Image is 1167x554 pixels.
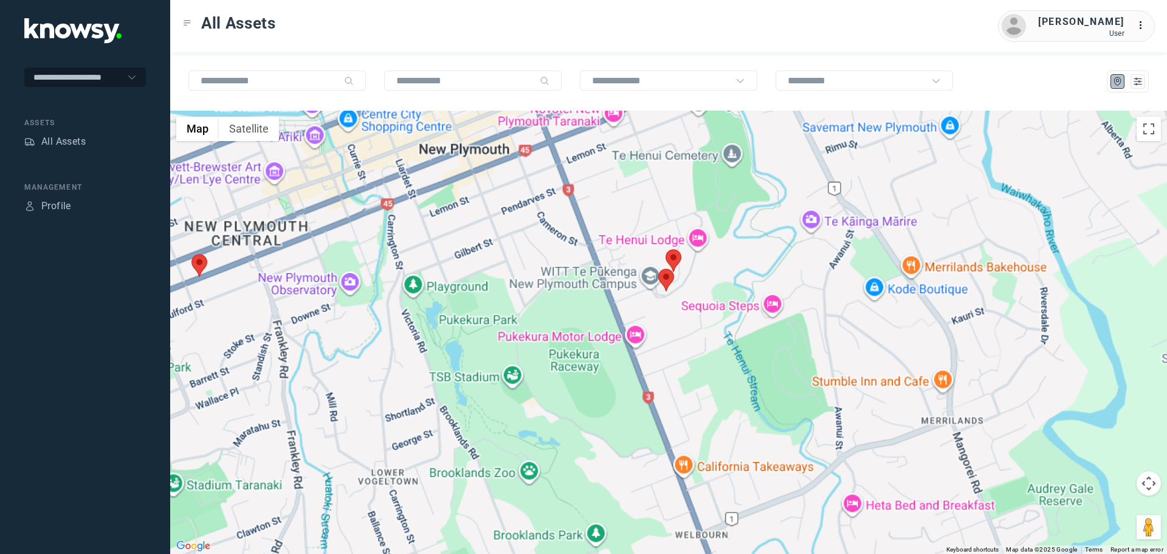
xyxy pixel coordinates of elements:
[1038,29,1124,38] div: User
[1137,18,1151,33] div: :
[1112,76,1123,87] div: Map
[24,117,146,128] div: Assets
[219,117,279,141] button: Show satellite imagery
[24,134,86,149] a: AssetsAll Assets
[41,199,71,213] div: Profile
[24,136,35,147] div: Assets
[201,12,276,34] span: All Assets
[1110,546,1163,553] a: Report a map error
[1137,471,1161,496] button: Map camera controls
[1002,14,1026,38] img: avatar.png
[24,182,146,193] div: Management
[183,19,191,27] div: Toggle Menu
[24,201,35,212] div: Profile
[1006,546,1077,553] span: Map data ©2025 Google
[41,134,86,149] div: All Assets
[1038,15,1124,29] div: [PERSON_NAME]
[1137,117,1161,141] button: Toggle fullscreen view
[24,199,71,213] a: ProfileProfile
[946,545,999,554] button: Keyboard shortcuts
[1137,18,1151,35] div: :
[176,117,219,141] button: Show street map
[344,76,354,86] div: Search
[173,538,213,554] a: Open this area in Google Maps (opens a new window)
[1137,21,1149,30] tspan: ...
[173,538,213,554] img: Google
[1085,546,1103,553] a: Terms (opens in new tab)
[1132,76,1143,87] div: List
[24,18,122,43] img: Application Logo
[540,76,549,86] div: Search
[1137,515,1161,539] button: Drag Pegman onto the map to open Street View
